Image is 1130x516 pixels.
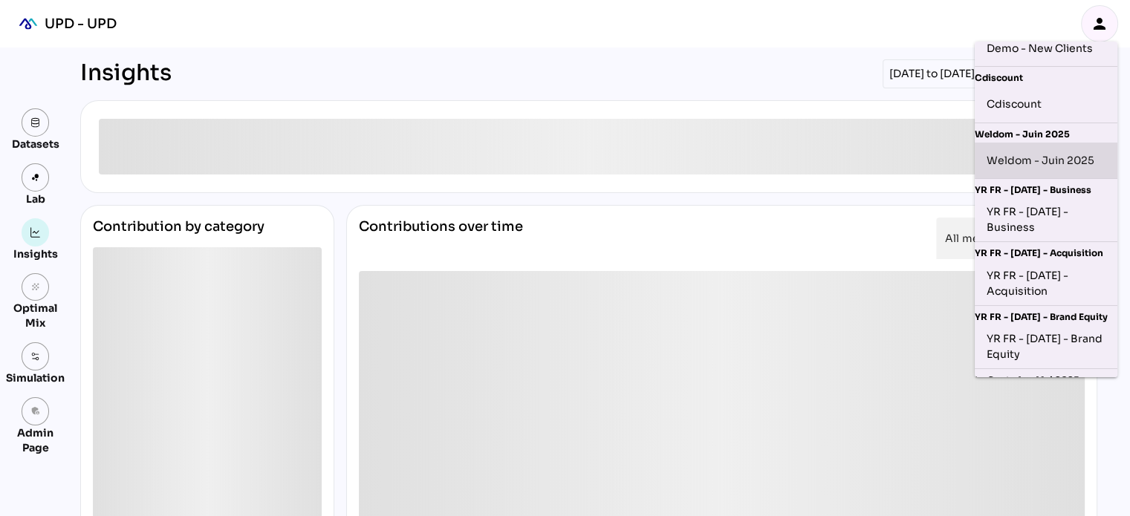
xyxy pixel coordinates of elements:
div: YR FR - [DATE] - Brand Equity [975,306,1117,325]
div: Contributions over time [359,218,523,259]
div: YR FR - [DATE] - Brand Equity [987,331,1105,362]
div: Optimal Mix [6,301,65,330]
div: Admin Page [6,425,65,455]
div: YR FR - [DATE] - Business [975,179,1117,198]
div: YR FR - [DATE] - Acquisition [975,242,1117,261]
i: grain [30,282,41,293]
div: Weldom - Juin 2025 [975,123,1117,143]
div: Contribution by category [93,218,322,247]
div: YR FR - [DATE] - Business [987,204,1105,235]
div: Demo - New Clients [987,36,1105,60]
div: Insights [80,59,172,88]
div: YR FR - [DATE] - Acquisition [987,268,1105,299]
i: admin_panel_settings [30,406,41,417]
div: Weldom - Juin 2025 [987,148,1105,172]
div: mediaROI [12,7,45,40]
div: Simulation [6,370,65,385]
div: Cdiscount [975,67,1117,86]
div: Cdiscount [987,93,1105,117]
img: data.svg [30,117,41,128]
div: La Centrale - Mai 2025 [975,369,1117,388]
span: All media [945,232,996,245]
i: person [1091,15,1108,33]
div: [DATE] to [DATE] [883,59,981,88]
div: UPD - UPD [45,15,117,33]
img: lab.svg [30,172,41,183]
div: Lab [19,192,52,206]
div: Insights [13,246,58,261]
img: graph.svg [30,227,41,238]
div: Datasets [12,137,59,151]
img: settings.svg [30,351,41,362]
